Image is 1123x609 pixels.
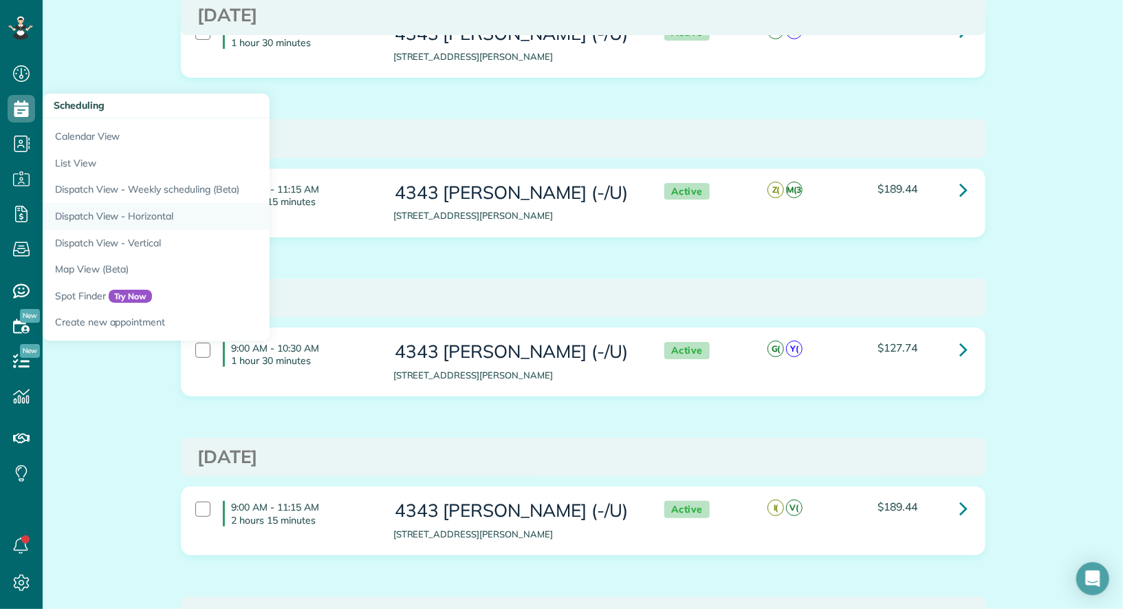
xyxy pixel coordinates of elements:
span: Active [664,501,710,518]
p: 2 hours 15 minutes [232,195,373,208]
h3: [DATE] [198,6,968,25]
h3: 4343 [PERSON_NAME] (-/U) [393,183,637,203]
span: G( [767,341,784,357]
h3: [DATE] [198,129,968,149]
span: Z( [767,182,784,198]
h4: 9:00 AM - 10:30 AM [223,342,373,367]
h4: 9:00 AM - 10:30 AM [223,24,373,49]
p: [STREET_ADDRESS][PERSON_NAME] [393,369,637,382]
a: Spot FinderTry Now [43,283,386,310]
h3: 4343 [PERSON_NAME] (-/U) [393,24,637,44]
span: Scheduling [54,99,105,111]
span: $127.74 [877,341,917,354]
p: [STREET_ADDRESS][PERSON_NAME] [393,209,637,222]
h3: 4343 [PERSON_NAME] (-/U) [393,342,637,362]
a: Create new appointment [43,309,386,341]
span: Try Now [109,290,153,303]
h4: 9:00 AM - 11:15 AM [223,501,373,526]
span: V( [786,500,803,516]
h4: 9:00 AM - 11:15 AM [223,183,373,208]
h3: 4343 [PERSON_NAME] (-/U) [393,501,637,521]
p: 2 hours 15 minutes [232,514,373,526]
span: Active [664,342,710,359]
span: New [20,309,40,323]
span: $189.44 [877,182,917,195]
p: [STREET_ADDRESS][PERSON_NAME] [393,50,637,63]
div: Open Intercom Messenger [1076,562,1109,595]
a: Calendar View [43,118,386,150]
a: List View [43,150,386,177]
p: 1 hour 30 minutes [232,36,373,49]
h3: [DATE] [198,447,968,467]
span: New [20,344,40,358]
span: $189.44 [877,500,917,513]
a: Map View (Beta) [43,256,386,283]
span: M(3 [786,182,803,198]
span: Y( [786,341,803,357]
p: [STREET_ADDRESS][PERSON_NAME] [393,528,637,541]
span: Active [664,183,710,200]
a: Dispatch View - Vertical [43,230,386,257]
p: 1 hour 30 minutes [232,354,373,367]
a: Dispatch View - Horizontal [43,203,386,230]
a: Dispatch View - Weekly scheduling (Beta) [43,176,386,203]
h3: [DATE] [198,288,968,308]
span: I( [767,500,784,516]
